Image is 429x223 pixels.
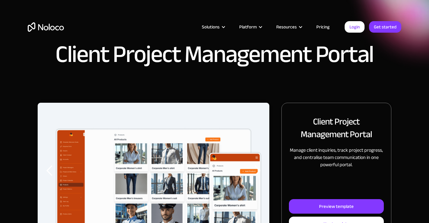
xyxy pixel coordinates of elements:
a: Login [345,21,365,33]
a: Preview template [289,199,384,214]
div: Solutions [202,23,220,31]
div: Preview template [319,202,354,210]
h2: Client Project Management Portal [289,115,384,141]
div: Solutions [194,23,232,31]
h1: Client Project Management Portal [55,42,374,66]
div: Resources [269,23,309,31]
a: Pricing [309,23,337,31]
div: Platform [232,23,269,31]
p: Manage client inquiries, track project progress, and centralise team communication in one powerfu... [289,147,384,168]
div: Platform [239,23,257,31]
a: Get started [369,21,401,33]
a: home [28,22,64,32]
div: Resources [276,23,297,31]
